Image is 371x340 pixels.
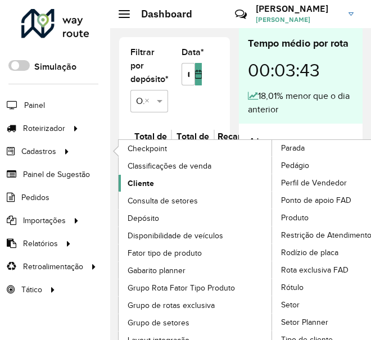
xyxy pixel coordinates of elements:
[128,300,215,311] span: Grupo de rotas exclusiva
[281,212,309,224] span: Produto
[119,244,273,261] a: Fator tipo de produto
[23,238,58,250] span: Relatórios
[119,227,273,244] a: Disponibilidade de veículos
[182,46,204,59] label: Data
[248,36,354,51] div: Tempo médio por rota
[23,123,65,134] span: Roteirizador
[128,178,154,189] span: Cliente
[130,46,169,86] label: Filtrar por depósito
[128,160,211,172] span: Classificações de venda
[119,210,273,226] a: Depósito
[23,261,83,273] span: Retroalimentação
[23,215,66,226] span: Importações
[281,160,309,171] span: Pedágio
[21,192,49,203] span: Pedidos
[281,282,304,293] span: Rótulo
[21,146,56,157] span: Cadastros
[119,140,273,157] a: Checkpoint
[281,194,351,206] span: Ponto de apoio FAD
[119,279,273,296] a: Grupo Rota Fator Tipo Produto
[175,130,211,157] div: Total de entregas
[195,63,201,85] button: Choose Date
[119,175,273,192] a: Cliente
[119,297,273,314] a: Grupo de rotas exclusiva
[281,247,338,259] span: Rodízio de placa
[24,99,45,111] span: Painel
[248,135,354,150] h4: Alertas
[144,94,154,108] span: Clear all
[281,177,347,189] span: Perfil de Vendedor
[128,282,235,294] span: Grupo Rota Fator Tipo Produto
[128,230,223,242] span: Disponibilidade de veículos
[21,284,42,296] span: Tático
[128,212,159,224] span: Depósito
[119,192,273,209] a: Consulta de setores
[281,142,305,154] span: Parada
[128,143,167,155] span: Checkpoint
[119,314,273,331] a: Grupo de setores
[128,317,189,329] span: Grupo de setores
[256,3,340,14] h3: [PERSON_NAME]
[218,130,256,143] div: Recargas
[248,89,354,116] div: 18,01% menor que o dia anterior
[34,60,76,74] label: Simulação
[128,247,202,259] span: Fator tipo de produto
[281,316,328,328] span: Setor Planner
[119,262,273,279] a: Gabarito planner
[229,2,253,26] a: Contato Rápido
[23,169,90,180] span: Painel de Sugestão
[256,15,340,25] span: [PERSON_NAME]
[128,265,185,276] span: Gabarito planner
[281,264,349,276] span: Rota exclusiva FAD
[119,157,273,174] a: Classificações de venda
[281,299,300,311] span: Setor
[133,130,168,157] div: Total de rotas
[248,51,354,89] div: 00:03:43
[128,195,198,207] span: Consulta de setores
